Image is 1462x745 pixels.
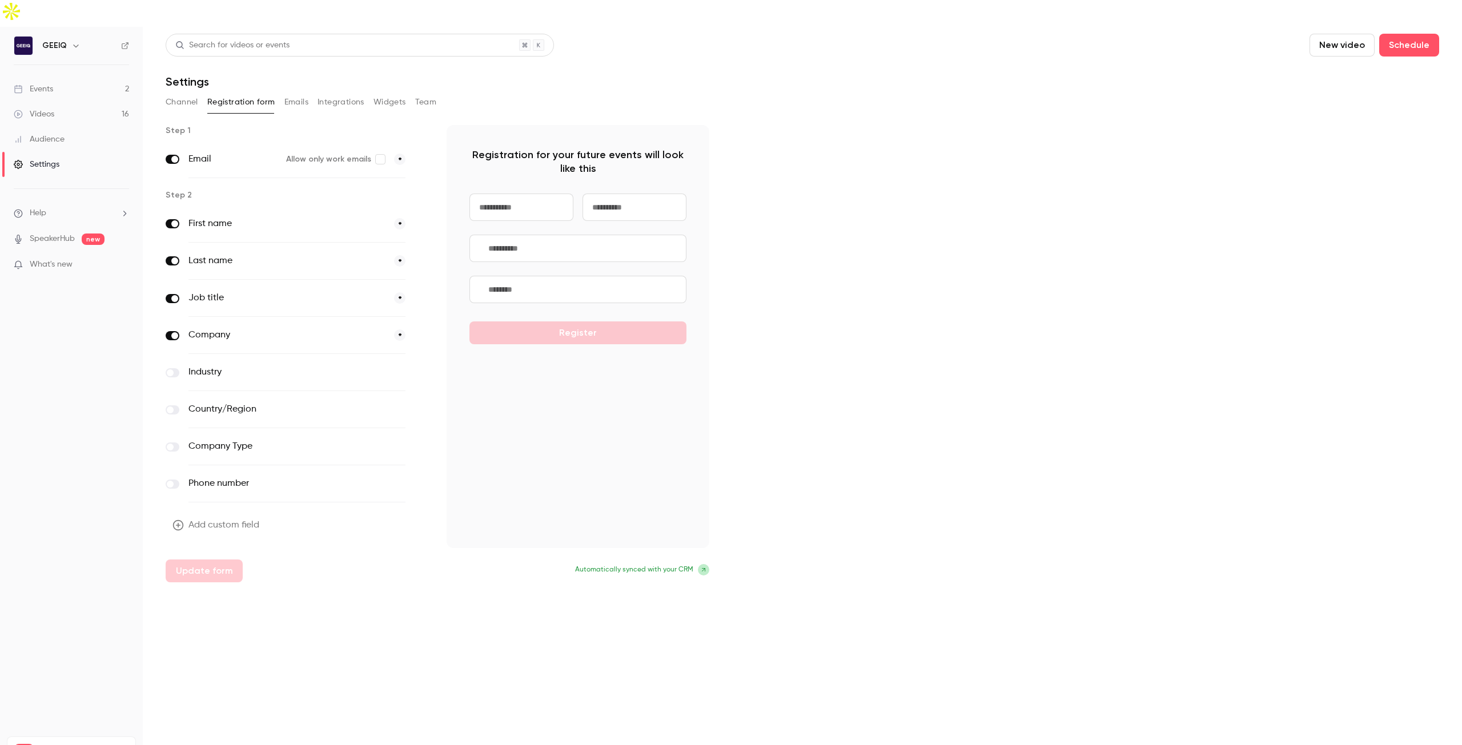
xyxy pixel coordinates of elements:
div: Settings [14,159,59,170]
p: Step 2 [166,190,428,201]
label: First name [188,217,385,231]
label: Email [188,152,277,166]
a: SpeakerHub [30,233,75,245]
p: Registration for your future events will look like this [469,148,686,175]
div: Videos [14,108,54,120]
button: Add custom field [166,514,268,537]
button: Schedule [1379,34,1439,57]
button: New video [1310,34,1375,57]
label: Last name [188,254,385,268]
img: GEEIQ [14,37,33,55]
button: Widgets [373,93,406,111]
label: Allow only work emails [286,154,385,165]
div: Audience [14,134,65,145]
span: new [82,233,105,245]
label: Job title [188,291,385,305]
label: Industry [188,365,358,379]
button: Registration form [207,93,275,111]
label: Country/Region [188,402,358,416]
div: Search for videos or events [175,39,290,51]
div: Events [14,83,53,95]
h1: Settings [166,75,209,88]
label: Phone number [188,477,358,490]
button: Integrations [318,93,364,111]
p: Step 1 [166,125,428,136]
button: Channel [166,93,198,111]
span: What's new [30,259,73,271]
li: help-dropdown-opener [14,207,129,219]
button: Emails [284,93,308,111]
span: Automatically synced with your CRM [575,565,693,575]
h6: GEEIQ [42,40,67,51]
span: Help [30,207,46,219]
label: Company Type [188,440,358,453]
button: Team [415,93,437,111]
label: Company [188,328,385,342]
